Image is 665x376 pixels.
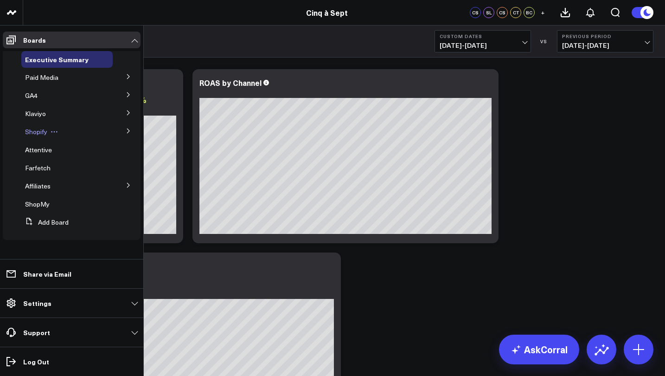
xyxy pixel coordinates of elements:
[557,30,653,52] button: Previous Period[DATE]-[DATE]
[306,7,348,18] a: Cinq à Sept
[440,33,526,39] b: Custom Dates
[25,91,38,100] span: GA4
[25,55,89,64] span: Executive Summary
[21,214,69,231] button: Add Board
[562,42,648,49] span: [DATE] - [DATE]
[499,335,579,364] a: AskCorral
[510,7,521,18] div: CT
[25,182,51,190] span: Affiliates
[562,33,648,39] b: Previous Period
[536,39,552,44] div: VS
[23,358,49,365] p: Log Out
[440,42,526,49] span: [DATE] - [DATE]
[23,299,51,307] p: Settings
[25,146,52,154] a: Attentive
[541,9,545,16] span: +
[25,128,47,136] a: Shopify
[25,110,46,117] a: Klaviyo
[199,78,262,88] div: ROAS by Channel
[25,145,52,154] span: Attentive
[42,292,334,299] div: Previous: 977
[3,353,141,370] a: Log Out
[25,109,46,118] span: Klaviyo
[435,30,531,52] button: Custom Dates[DATE]-[DATE]
[25,164,51,172] a: Farfetch
[25,201,50,208] a: ShopMy
[25,163,51,172] span: Farfetch
[23,270,71,278] p: Share via Email
[25,73,58,82] span: Paid Media
[537,7,548,18] button: +
[25,56,89,63] a: Executive Summary
[470,7,481,18] div: CS
[25,182,51,190] a: Affiliates
[524,7,535,18] div: BC
[25,92,38,99] a: GA4
[25,74,58,81] a: Paid Media
[23,329,50,336] p: Support
[23,36,46,44] p: Boards
[497,7,508,18] div: CS
[25,200,50,208] span: ShopMy
[25,127,47,136] span: Shopify
[483,7,494,18] div: SL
